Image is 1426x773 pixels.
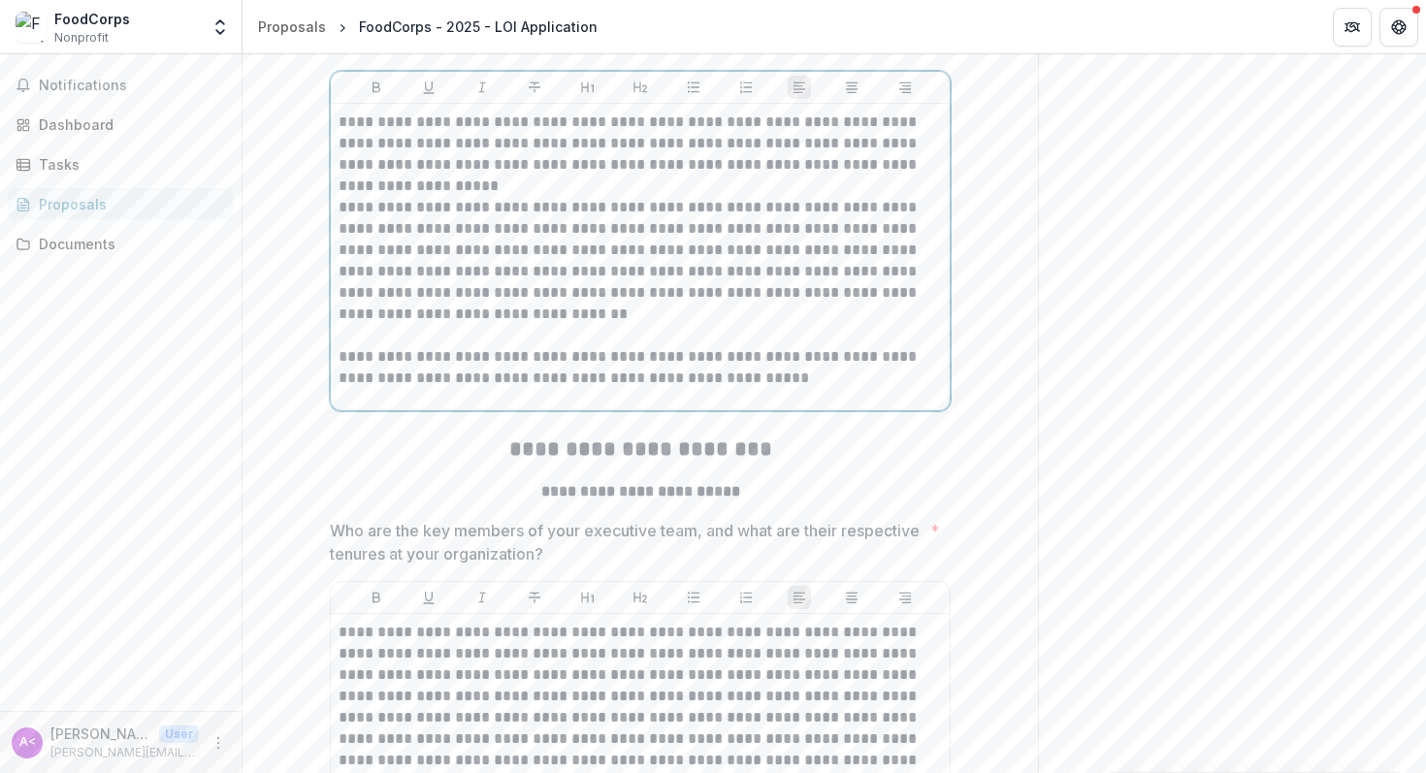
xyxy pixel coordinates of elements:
button: Bullet List [682,76,705,99]
a: Documents [8,228,234,260]
button: Notifications [8,70,234,101]
div: Proposals [258,16,326,37]
button: Align Center [840,586,863,609]
p: User [159,725,199,743]
button: Align Right [893,76,917,99]
a: Proposals [250,13,334,41]
button: Bold [365,586,388,609]
button: Strike [523,586,546,609]
img: FoodCorps [16,12,47,43]
button: Align Right [893,586,917,609]
button: Heading 2 [629,76,652,99]
button: Heading 1 [576,586,600,609]
span: Notifications [39,78,226,94]
button: Heading 2 [629,586,652,609]
button: Get Help [1379,8,1418,47]
span: Nonprofit [54,29,109,47]
nav: breadcrumb [250,13,605,41]
div: Amisha Harding <amisha.harding@foodcorps.org> [19,736,36,749]
div: Tasks [39,154,218,175]
p: [PERSON_NAME][EMAIL_ADDRESS][PERSON_NAME][DOMAIN_NAME] [50,744,199,761]
div: Dashboard [39,114,218,135]
button: Align Center [840,76,863,99]
div: FoodCorps - 2025 - LOI Application [359,16,598,37]
a: Dashboard [8,109,234,141]
button: Partners [1333,8,1372,47]
button: Underline [417,586,440,609]
p: Who are the key members of your executive team, and what are their respective tenures at your org... [330,519,923,565]
a: Tasks [8,148,234,180]
button: Underline [417,76,440,99]
button: Open entity switcher [207,8,234,47]
p: [PERSON_NAME] <[PERSON_NAME][EMAIL_ADDRESS][PERSON_NAME][DOMAIN_NAME]> [50,724,151,744]
button: Italicize [470,586,494,609]
button: Bullet List [682,586,705,609]
button: Ordered List [734,586,758,609]
button: Align Left [788,586,811,609]
button: Heading 1 [576,76,600,99]
button: Ordered List [734,76,758,99]
button: Bold [365,76,388,99]
a: Proposals [8,188,234,220]
div: FoodCorps [54,9,130,29]
div: Documents [39,234,218,254]
div: Proposals [39,194,218,214]
button: Align Left [788,76,811,99]
button: More [207,731,230,755]
button: Italicize [470,76,494,99]
button: Strike [523,76,546,99]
